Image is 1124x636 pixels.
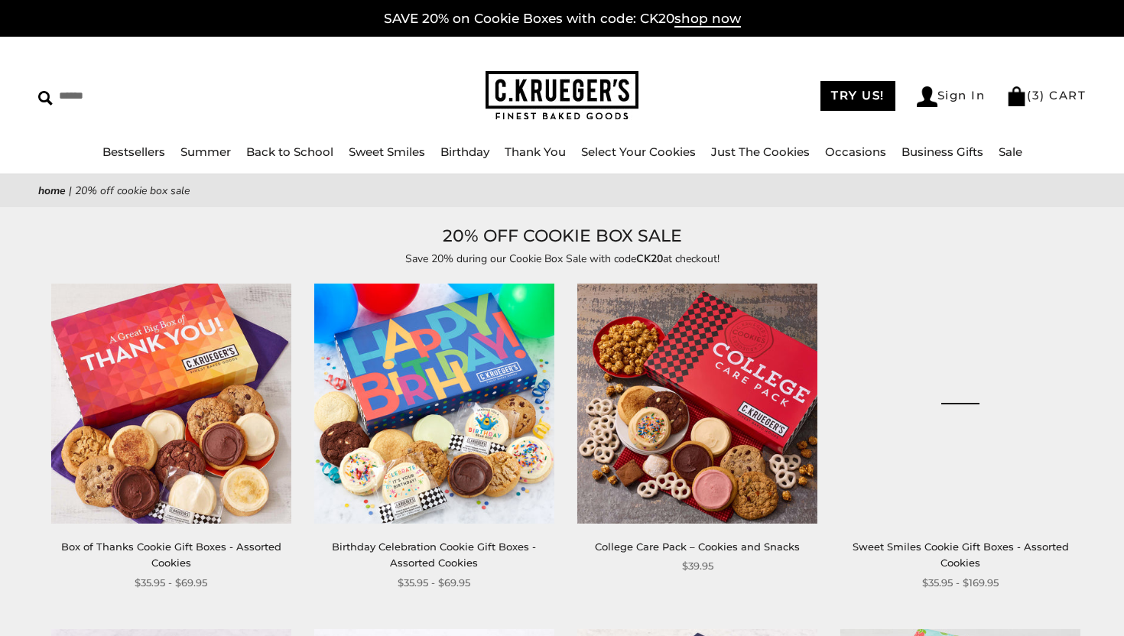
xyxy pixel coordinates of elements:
[917,86,986,107] a: Sign In
[505,144,566,159] a: Thank You
[1006,88,1086,102] a: (3) CART
[180,144,231,159] a: Summer
[595,540,800,553] a: College Care Pack – Cookies and Snacks
[922,575,999,591] span: $35.95 - $169.95
[636,251,663,266] strong: CK20
[999,144,1022,159] a: Sale
[486,71,638,121] img: C.KRUEGER'S
[825,144,886,159] a: Occasions
[210,250,914,268] p: Save 20% during our Cookie Box Sale with code at checkout!
[38,91,53,105] img: Search
[135,575,207,591] span: $35.95 - $69.95
[711,144,810,159] a: Just The Cookies
[1032,88,1041,102] span: 3
[577,284,817,524] img: College Care Pack – Cookies and Snacks
[384,11,741,28] a: SAVE 20% on Cookie Boxes with code: CK20shop now
[69,183,72,198] span: |
[682,558,713,574] span: $39.95
[38,183,66,198] a: Home
[901,144,983,159] a: Business Gifts
[1006,86,1027,106] img: Bag
[853,540,1069,569] a: Sweet Smiles Cookie Gift Boxes - Assorted Cookies
[314,284,554,524] img: Birthday Celebration Cookie Gift Boxes - Assorted Cookies
[61,222,1063,250] h1: 20% OFF COOKIE BOX SALE
[246,144,333,159] a: Back to School
[102,144,165,159] a: Bestsellers
[332,540,536,569] a: Birthday Celebration Cookie Gift Boxes - Assorted Cookies
[917,86,937,107] img: Account
[38,84,285,108] input: Search
[440,144,489,159] a: Birthday
[38,182,1086,200] nav: breadcrumbs
[398,575,470,591] span: $35.95 - $69.95
[840,284,1080,524] a: Sweet Smiles Cookie Gift Boxes - Assorted Cookies
[820,81,895,111] a: TRY US!
[75,183,190,198] span: 20% OFF COOKIE BOX SALE
[51,284,291,524] img: Box of Thanks Cookie Gift Boxes - Assorted Cookies
[674,11,741,28] span: shop now
[61,540,281,569] a: Box of Thanks Cookie Gift Boxes - Assorted Cookies
[349,144,425,159] a: Sweet Smiles
[581,144,696,159] a: Select Your Cookies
